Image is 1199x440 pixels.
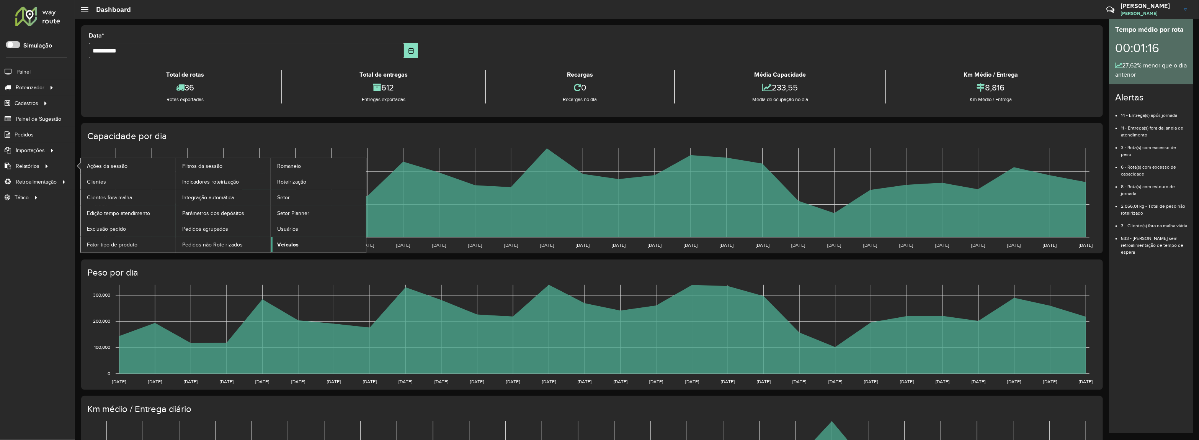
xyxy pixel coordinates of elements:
div: 233,55 [677,79,884,96]
span: Clientes fora malha [87,194,132,202]
text: [DATE] [184,379,198,384]
h2: Dashboard [88,5,131,14]
text: [DATE] [612,243,626,248]
span: [PERSON_NAME] [1121,10,1178,17]
span: Filtros da sessão [182,162,222,170]
div: Recargas no dia [488,96,673,103]
div: Km Médio / Entrega [888,70,1093,79]
text: 100,000 [94,345,110,350]
a: Setor [271,190,366,205]
span: Retroalimentação [16,178,57,186]
div: Média Capacidade [677,70,884,79]
text: [DATE] [685,379,699,384]
text: [DATE] [470,379,484,384]
span: Exclusão pedido [87,225,126,233]
text: [DATE] [935,243,949,248]
text: [DATE] [576,243,590,248]
span: Importações [16,146,45,154]
text: [DATE] [542,379,556,384]
text: [DATE] [220,379,234,384]
text: [DATE] [756,243,769,248]
text: [DATE] [506,379,520,384]
div: 612 [284,79,483,96]
label: Data [89,31,104,40]
text: [DATE] [828,243,841,248]
text: [DATE] [396,243,410,248]
span: Relatórios [16,162,39,170]
span: Romaneio [277,162,301,170]
span: Ações da sessão [87,162,127,170]
h4: Alertas [1115,92,1187,103]
text: [DATE] [468,243,482,248]
span: Tático [15,194,29,202]
a: Edição tempo atendimento [81,205,176,221]
text: [DATE] [540,243,554,248]
text: [DATE] [900,379,914,384]
text: [DATE] [578,379,591,384]
span: Setor Planner [277,209,309,217]
text: [DATE] [899,243,913,248]
text: [DATE] [828,379,842,384]
text: 300,000 [93,293,110,298]
text: [DATE] [399,379,413,384]
div: Total de rotas [91,70,279,79]
a: Integração automática [176,190,271,205]
text: [DATE] [1079,243,1093,248]
text: [DATE] [864,379,878,384]
li: 8 - Rota(s) com estouro de jornada [1121,177,1187,197]
text: [DATE] [684,243,698,248]
div: 0 [488,79,673,96]
text: [DATE] [757,379,771,384]
span: Indicadores roteirização [182,178,239,186]
text: [DATE] [504,243,518,248]
li: 3 - Rota(s) com excesso de peso [1121,138,1187,158]
span: Clientes [87,178,106,186]
text: [DATE] [649,379,663,384]
text: [DATE] [1043,243,1057,248]
li: 3 - Cliente(s) fora da malha viária [1121,217,1187,229]
text: [DATE] [648,243,662,248]
li: 6 - Rota(s) com excesso de capacidade [1121,158,1187,177]
text: 200,000 [93,319,110,324]
a: Filtros da sessão [176,158,271,174]
button: Choose Date [404,43,418,58]
a: Setor Planner [271,205,366,221]
text: 0 [108,371,110,376]
span: Painel [16,68,31,76]
div: Total de entregas [284,70,483,79]
h3: [PERSON_NAME] [1121,2,1178,10]
text: [DATE] [363,379,377,384]
h4: Capacidade por dia [87,131,1095,142]
div: Entregas exportadas [284,96,483,103]
a: Pedidos agrupados [176,221,271,236]
a: Veículos [271,237,366,252]
span: Fator tipo de produto [87,241,137,249]
text: [DATE] [1043,379,1057,384]
span: Setor [277,194,290,202]
h4: Peso por dia [87,267,1095,278]
a: Contato Rápido [1102,2,1119,18]
text: [DATE] [360,243,374,248]
span: Veículos [277,241,299,249]
a: Parâmetros dos depósitos [176,205,271,221]
div: Média de ocupação no dia [677,96,884,103]
a: Romaneio [271,158,366,174]
text: [DATE] [255,379,269,384]
a: Indicadores roteirização [176,174,271,189]
a: Clientes [81,174,176,189]
div: 8,816 [888,79,1093,96]
text: [DATE] [148,379,162,384]
text: [DATE] [792,379,806,384]
div: Rotas exportadas [91,96,279,103]
text: [DATE] [112,379,126,384]
text: [DATE] [936,379,950,384]
span: Roteirizador [16,84,44,92]
text: [DATE] [435,379,448,384]
text: [DATE] [863,243,877,248]
a: Roteirização [271,174,366,189]
text: [DATE] [291,379,305,384]
h4: Km médio / Entrega diário [87,404,1095,415]
span: Cadastros [15,99,38,107]
span: Parâmetros dos depósitos [182,209,244,217]
li: 533 - [PERSON_NAME] sem retroalimentação de tempo de espera [1121,229,1187,256]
